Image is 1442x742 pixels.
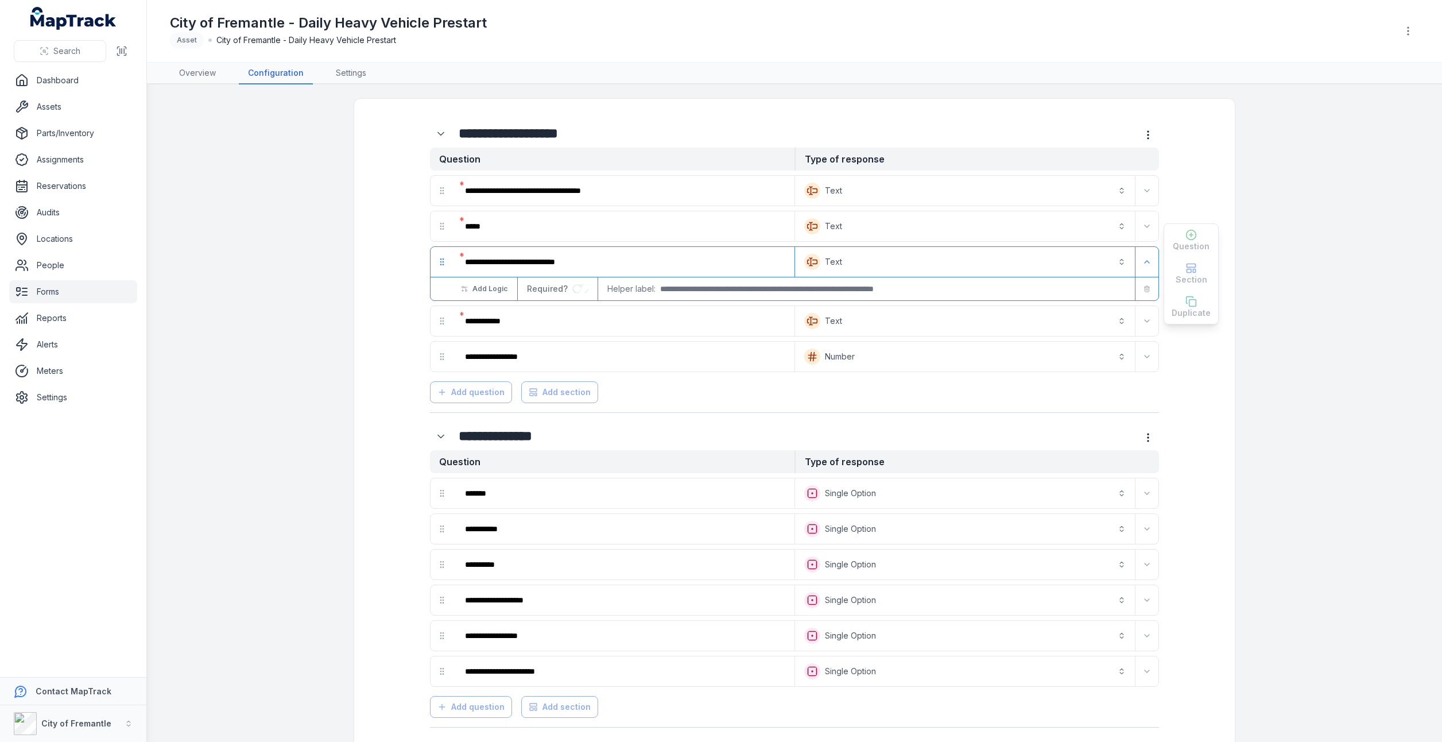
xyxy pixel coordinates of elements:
[1138,217,1156,235] button: Expand
[437,596,447,605] svg: drag
[456,588,792,613] div: :rur:-form-item-label
[9,280,137,303] a: Forms
[431,660,453,683] div: drag
[9,122,137,145] a: Parts/Inventory
[456,214,792,239] div: :rt9:-form-item-label
[9,175,137,198] a: Reservations
[14,40,106,62] button: Search
[1138,555,1156,574] button: Expand
[456,481,792,506] div: :ru9:-form-item-label
[170,32,204,48] div: Asset
[437,257,447,266] svg: drag
[797,178,1133,203] button: Text
[437,222,447,231] svg: drag
[797,623,1133,648] button: Single Option
[1137,124,1159,146] button: more-detail
[1138,662,1156,681] button: Expand
[9,95,137,118] a: Assets
[437,560,447,569] svg: drag
[9,227,137,250] a: Locations
[1138,253,1156,271] button: Expand
[41,718,111,728] strong: City of Fremantle
[437,524,447,534] svg: drag
[797,552,1133,577] button: Single Option
[1138,347,1156,366] button: Expand
[456,308,792,334] div: :rtl:-form-item-label
[437,489,447,498] svg: drag
[797,659,1133,684] button: Single Option
[527,284,572,293] span: Required?
[797,249,1133,275] button: Text
[1138,484,1156,503] button: Expand
[9,386,137,409] a: Settings
[437,631,447,640] svg: drag
[170,14,487,32] h1: City of Fremantle - Daily Heavy Vehicle Prestart
[1138,627,1156,645] button: Expand
[431,215,453,238] div: drag
[453,279,515,299] button: Add Logic
[456,623,792,648] div: :rv1:-form-item-label
[797,344,1133,369] button: Number
[430,148,794,171] strong: Question
[216,34,396,46] span: City of Fremantle - Daily Heavy Vehicle Prestart
[431,345,453,368] div: drag
[797,214,1133,239] button: Text
[9,201,137,224] a: Audits
[437,186,447,195] svg: drag
[797,481,1133,506] button: Single Option
[1137,427,1159,449] button: more-detail
[9,254,137,277] a: People
[431,624,453,647] div: drag
[36,686,111,696] strong: Contact MapTrack
[431,589,453,612] div: drag
[430,123,454,145] div: :rsr:-form-item-label
[437,667,447,676] svg: drag
[456,659,792,684] div: :rv7:-form-item-label
[9,333,137,356] a: Alerts
[431,517,453,540] div: drag
[456,516,792,542] div: :ruf:-form-item-label
[431,482,453,505] div: drag
[456,249,792,275] div: :rtf:-form-item-label
[53,45,80,57] span: Search
[9,360,137,382] a: Meters
[431,179,453,202] div: drag
[1138,520,1156,538] button: Expand
[1138,181,1156,200] button: Expand
[431,553,453,576] div: drag
[430,426,454,447] div: :ru1:-form-item-label
[797,308,1133,334] button: Text
[9,307,137,330] a: Reports
[794,148,1159,171] strong: Type of response
[9,148,137,171] a: Assignments
[456,552,792,577] div: :rul:-form-item-label
[430,123,452,145] button: Expand
[9,69,137,92] a: Dashboard
[456,344,792,369] div: :rtr:-form-item-label
[1138,312,1156,330] button: Expand
[431,310,453,333] div: drag
[437,316,447,326] svg: drag
[437,352,447,361] svg: drag
[797,516,1133,542] button: Single Option
[430,450,794,473] strong: Question
[607,283,656,295] span: Helper label:
[30,7,117,30] a: MapTrack
[327,63,375,84] a: Settings
[431,250,453,273] div: drag
[472,284,507,293] span: Add Logic
[239,63,313,84] a: Configuration
[430,426,452,447] button: Expand
[170,63,225,84] a: Overview
[572,284,588,293] input: :r18k:-form-item-label
[794,450,1159,473] strong: Type of response
[456,178,792,203] div: :rt3:-form-item-label
[1138,591,1156,609] button: Expand
[797,588,1133,613] button: Single Option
